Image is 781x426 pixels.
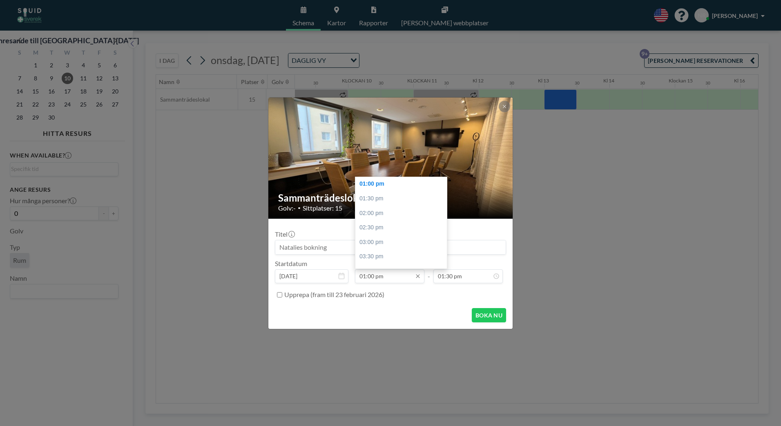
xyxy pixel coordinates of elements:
div: 02:00 pm [355,206,451,221]
font: Startdatum [275,260,307,267]
div: 02:30 pm [355,220,451,235]
span: • [298,205,301,211]
div: 03:00 pm [355,235,451,250]
span: - [428,262,430,280]
img: 537.JPG [268,66,513,250]
div: 03:30 pm [355,249,451,264]
font: Titel [275,230,288,238]
div: 01:00 pm [355,177,451,191]
button: BOKA NU [472,308,506,322]
font: BOKA NU [475,312,502,319]
h2: Sammanträdeslokal [278,192,504,204]
span: Sittplatser: 15 [303,204,342,212]
div: 04:00 pm [355,264,451,279]
font: Upprepa (fram till 23 februari 2026) [284,291,384,298]
span: Golv:- [278,204,296,212]
div: 01:30 pm [355,191,451,206]
input: Natalies bokning [275,240,506,254]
